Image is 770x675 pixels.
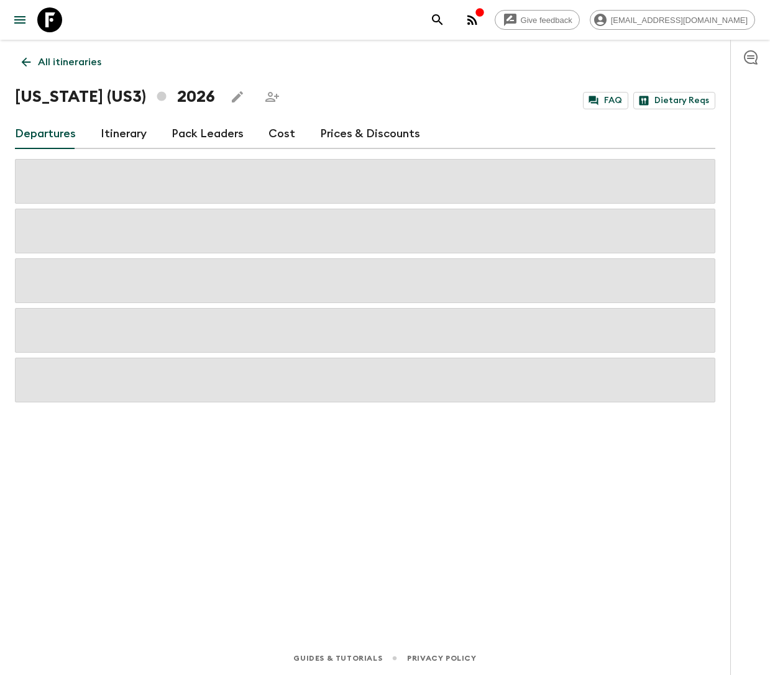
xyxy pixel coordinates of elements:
[38,55,101,70] p: All itineraries
[293,651,382,665] a: Guides & Tutorials
[268,119,295,149] a: Cost
[225,84,250,109] button: Edit this itinerary
[495,10,580,30] a: Give feedback
[633,92,715,109] a: Dietary Reqs
[101,119,147,149] a: Itinerary
[15,119,76,149] a: Departures
[320,119,420,149] a: Prices & Discounts
[15,50,108,75] a: All itineraries
[172,119,244,149] a: Pack Leaders
[514,16,579,25] span: Give feedback
[583,92,628,109] a: FAQ
[425,7,450,32] button: search adventures
[407,651,476,665] a: Privacy Policy
[15,84,215,109] h1: [US_STATE] (US3) 2026
[260,84,285,109] span: Share this itinerary
[590,10,755,30] div: [EMAIL_ADDRESS][DOMAIN_NAME]
[604,16,754,25] span: [EMAIL_ADDRESS][DOMAIN_NAME]
[7,7,32,32] button: menu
